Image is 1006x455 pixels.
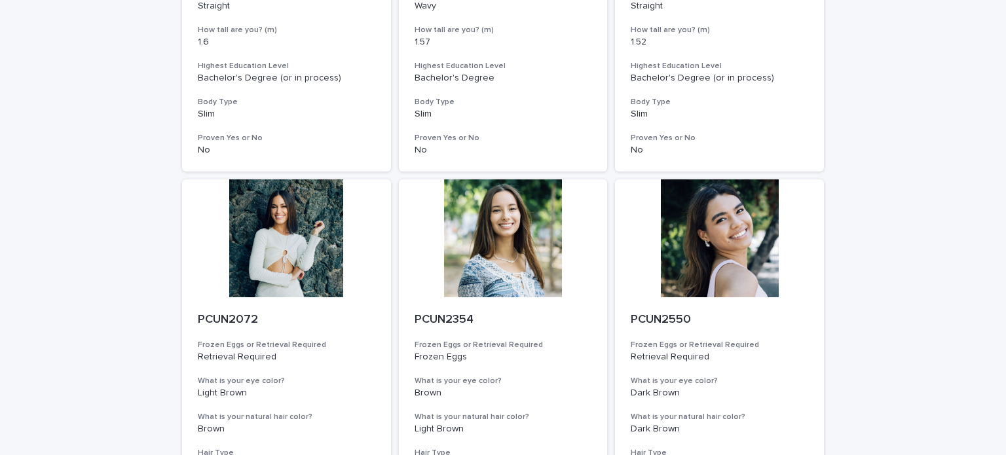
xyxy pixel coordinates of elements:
[198,1,375,12] p: Straight
[631,61,808,71] h3: Highest Education Level
[198,145,375,156] p: No
[198,376,375,386] h3: What is your eye color?
[415,37,592,48] p: 1.57
[198,412,375,422] h3: What is your natural hair color?
[198,97,375,107] h3: Body Type
[415,25,592,35] h3: How tall are you? (m)
[631,412,808,422] h3: What is your natural hair color?
[198,313,375,327] p: PCUN2072
[415,73,592,84] p: Bachelor's Degree
[198,388,375,399] p: Light Brown
[631,109,808,120] p: Slim
[631,25,808,35] h3: How tall are you? (m)
[631,388,808,399] p: Dark Brown
[631,1,808,12] p: Straight
[631,73,808,84] p: Bachelor's Degree (or in process)
[415,388,592,399] p: Brown
[631,352,808,363] p: Retrieval Required
[415,313,592,327] p: PCUN2354
[631,340,808,350] h3: Frozen Eggs or Retrieval Required
[631,424,808,435] p: Dark Brown
[415,109,592,120] p: Slim
[631,37,808,48] p: 1.52
[198,61,375,71] h3: Highest Education Level
[415,97,592,107] h3: Body Type
[198,37,375,48] p: 1.6
[415,340,592,350] h3: Frozen Eggs or Retrieval Required
[415,133,592,143] h3: Proven Yes or No
[198,133,375,143] h3: Proven Yes or No
[631,97,808,107] h3: Body Type
[415,145,592,156] p: No
[415,61,592,71] h3: Highest Education Level
[631,313,808,327] p: PCUN2550
[198,73,375,84] p: Bachelor's Degree (or in process)
[198,340,375,350] h3: Frozen Eggs or Retrieval Required
[198,352,375,363] p: Retrieval Required
[415,376,592,386] h3: What is your eye color?
[631,376,808,386] h3: What is your eye color?
[631,133,808,143] h3: Proven Yes or No
[415,424,592,435] p: Light Brown
[415,412,592,422] h3: What is your natural hair color?
[415,1,592,12] p: Wavy
[415,352,592,363] p: Frozen Eggs
[198,109,375,120] p: Slim
[198,25,375,35] h3: How tall are you? (m)
[631,145,808,156] p: No
[198,424,375,435] p: Brown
